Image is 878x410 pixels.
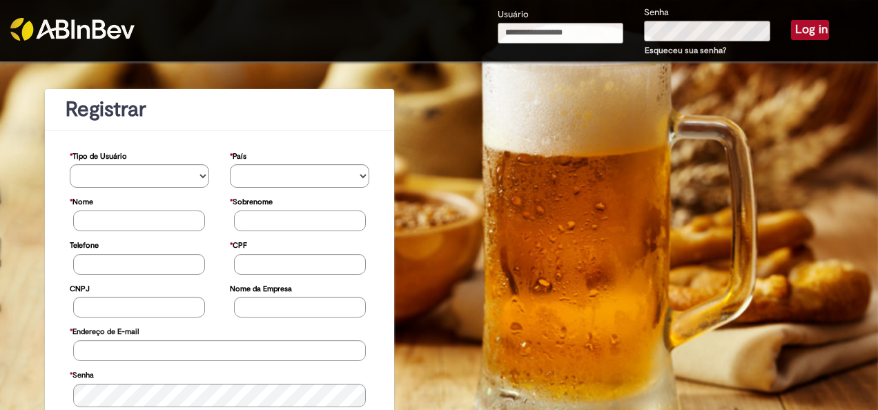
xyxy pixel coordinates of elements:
[791,20,829,39] button: Log in
[70,364,94,384] label: Senha
[70,320,139,340] label: Endereço de E-mail
[644,6,669,19] label: Senha
[230,277,292,297] label: Nome da Empresa
[70,191,93,211] label: Nome
[230,234,247,254] label: CPF
[645,45,726,56] a: Esqueceu sua senha?
[10,18,135,41] img: ABInbev-white.png
[70,234,99,254] label: Telefone
[498,8,529,21] label: Usuário
[70,145,127,165] label: Tipo de Usuário
[70,277,90,297] label: CNPJ
[66,98,373,121] h1: Registrar
[230,191,273,211] label: Sobrenome
[230,145,246,165] label: País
